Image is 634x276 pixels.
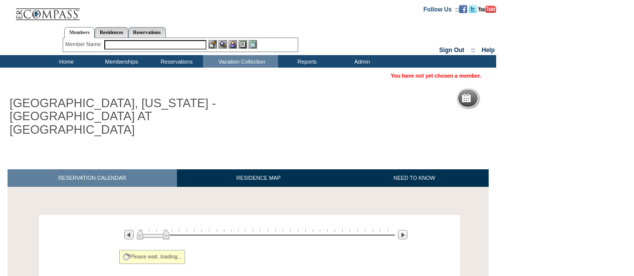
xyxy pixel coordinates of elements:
[8,169,177,187] a: RESERVATION CALENDAR
[398,230,407,239] img: Next
[478,6,496,13] img: Subscribe to our YouTube Channel
[482,47,495,54] a: Help
[64,27,95,38] a: Members
[219,40,227,49] img: View
[229,40,237,49] img: Impersonate
[391,73,481,79] span: You have not yet chosen a member.
[278,55,333,68] td: Reports
[478,6,496,12] a: Subscribe to our YouTube Channel
[333,55,388,68] td: Admin
[177,169,340,187] a: RESIDENCE MAP
[119,250,185,264] div: Please wait, loading...
[249,40,257,49] img: b_calculator.gif
[424,5,459,13] td: Follow Us ::
[475,95,551,102] h5: Reservation Calendar
[208,40,217,49] img: b_edit.gif
[38,55,93,68] td: Home
[459,5,467,13] img: Become our fan on Facebook
[439,47,464,54] a: Sign Out
[95,27,128,38] a: Residences
[203,55,278,68] td: Vacation Collection
[93,55,148,68] td: Memberships
[340,169,489,187] a: NEED TO KNOW
[239,40,247,49] img: Reservations
[459,6,467,12] a: Become our fan on Facebook
[65,40,104,49] div: Member Name:
[469,5,477,13] img: Follow us on Twitter
[148,55,203,68] td: Reservations
[469,6,477,12] a: Follow us on Twitter
[471,47,475,54] span: ::
[122,253,130,261] img: spinner2.gif
[128,27,166,38] a: Reservations
[8,95,232,138] h1: [GEOGRAPHIC_DATA], [US_STATE] - [GEOGRAPHIC_DATA] AT [GEOGRAPHIC_DATA]
[124,230,134,239] img: Previous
